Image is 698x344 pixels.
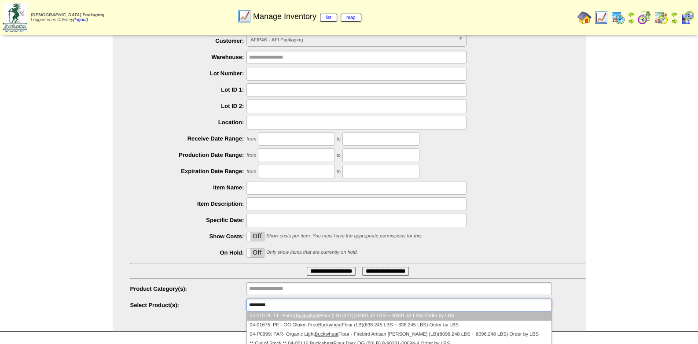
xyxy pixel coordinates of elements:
[130,119,247,126] label: Location:
[337,153,341,158] span: to
[628,11,635,18] img: arrowleft.gif
[266,250,358,255] span: Only show items that are currently on hold.
[130,103,247,109] label: Lot ID 2:
[577,11,591,25] img: home.gif
[247,248,264,257] label: Off
[594,11,608,25] img: line_graph.gif
[253,12,361,21] span: Manage Inventory
[320,14,337,22] a: list
[130,184,247,191] label: Item Name:
[637,11,651,25] img: calendarblend.gif
[247,311,551,321] li: 04-01518: TJ - Fancy Flour (LB) (327)(40981.42 LBS ~ 40981.42 LBS) Order by LBS
[315,332,338,337] em: Buckwheat
[130,217,247,223] label: Specific Date:
[130,86,247,93] label: Lot ID 1:
[296,313,320,318] em: Buckwheat
[3,3,27,32] img: zoroco-logo-small.webp
[130,285,247,292] label: Product Category(s):
[31,13,104,18] span: [DEMOGRAPHIC_DATA] Packaging
[130,233,247,240] label: Show Costs:
[671,18,678,25] img: arrowright.gif
[247,330,551,339] li: 04-P0999: PAR- Organic Light Flour - Firebird Artisan [PERSON_NAME] (LB)(8096.248 LBS ~ 8096.248 ...
[130,37,247,44] label: Customer:
[246,137,256,142] span: from
[341,14,361,22] a: map
[130,302,247,308] label: Select Product(s):
[246,169,256,174] span: from
[246,248,265,258] div: OnOff
[266,233,423,239] span: Show costs per item. You must have the appropriate permissions for this.
[130,54,247,60] label: Warehouse:
[250,35,455,45] span: AFIPAK - AFI Packaging
[671,11,678,18] img: arrowleft.gif
[73,18,88,22] a: (logout)
[237,9,251,23] img: line_graph.gif
[246,232,265,241] div: OnOff
[611,11,625,25] img: calendarprod.gif
[654,11,668,25] img: calendarinout.gif
[130,168,247,174] label: Expiration Date Range:
[31,13,104,22] span: Logged in as Ddisney
[246,153,256,158] span: from
[130,249,247,256] label: On Hold:
[337,137,341,142] span: to
[628,18,635,25] img: arrowright.gif
[130,200,247,207] label: Item Description:
[130,70,247,77] label: Lot Number:
[130,152,247,158] label: Production Date Range:
[680,11,694,25] img: calendarcustomer.gif
[247,321,551,330] li: 04-01675: PE - OG Gluten Free Flour (LB)(836.245 LBS ~ 836.245 LBS) Order by LBS
[318,322,342,328] em: Buckwheat
[247,232,264,241] label: Off
[130,135,247,142] label: Receive Date Range:
[337,169,341,174] span: to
